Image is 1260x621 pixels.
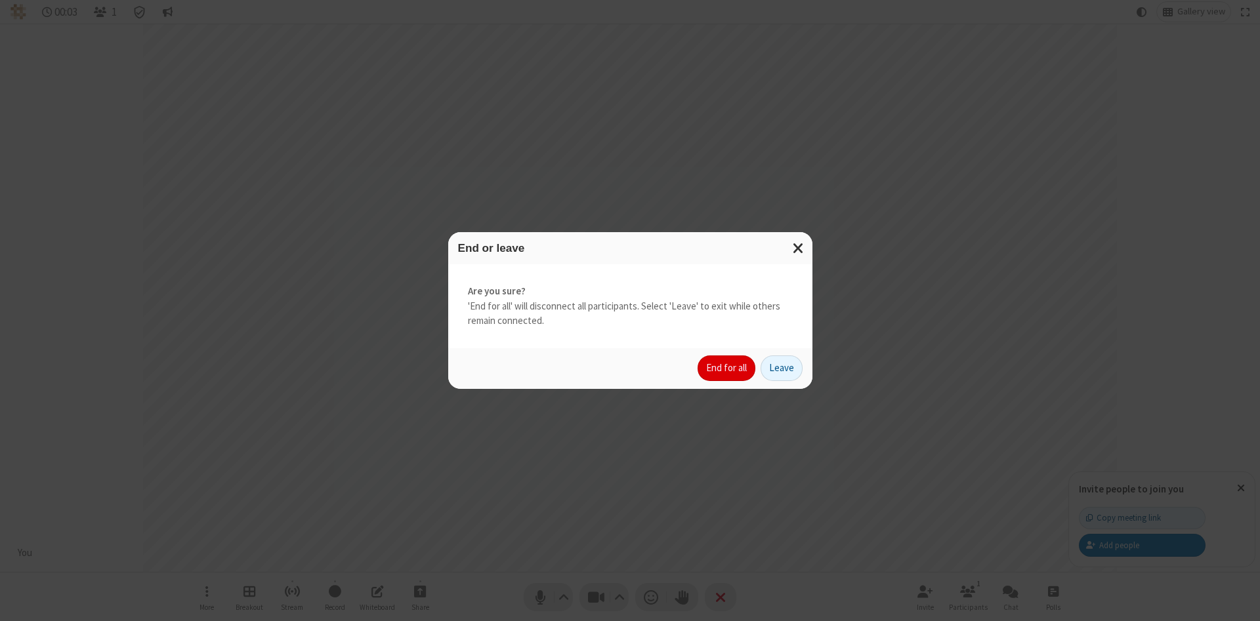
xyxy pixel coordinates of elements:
button: End for all [698,355,755,382]
button: Leave [761,355,803,382]
div: 'End for all' will disconnect all participants. Select 'Leave' to exit while others remain connec... [448,264,812,348]
h3: End or leave [458,242,803,254]
strong: Are you sure? [468,284,793,299]
button: Close modal [785,232,812,264]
